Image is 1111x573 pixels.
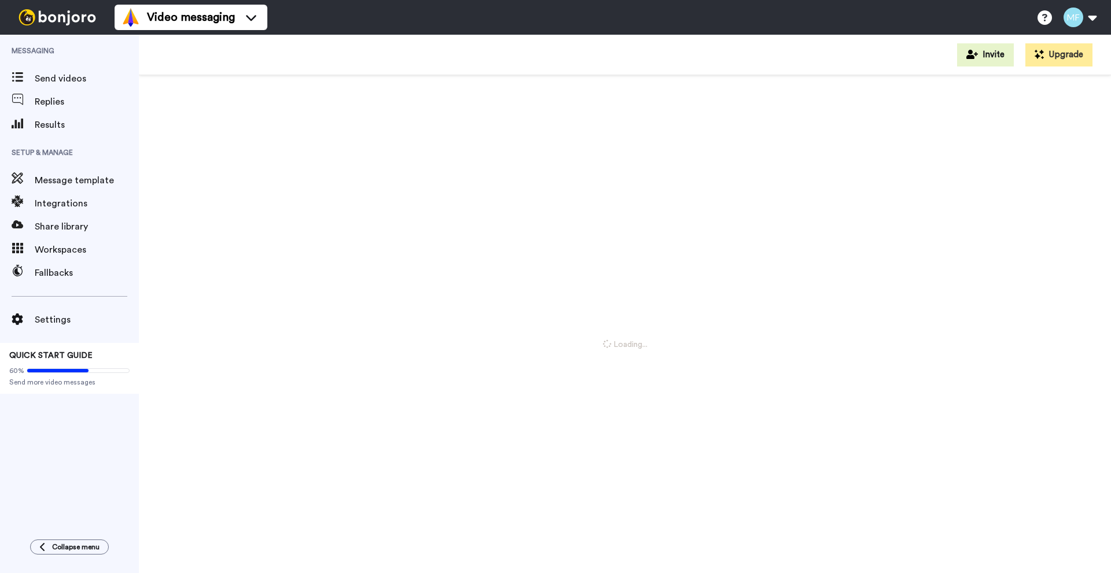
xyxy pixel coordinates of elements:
span: Integrations [35,197,139,210]
span: Replies [35,95,139,109]
span: Message template [35,173,139,187]
span: Fallbacks [35,266,139,280]
button: Upgrade [1025,43,1092,66]
span: Workspaces [35,243,139,257]
button: Invite [957,43,1014,66]
button: Collapse menu [30,539,109,554]
span: Share library [35,220,139,234]
span: Send more video messages [9,378,130,387]
span: Settings [35,313,139,327]
span: Loading... [603,339,648,350]
img: vm-color.svg [122,8,140,27]
span: Collapse menu [52,542,100,552]
span: Video messaging [147,9,235,25]
span: 60% [9,366,24,375]
img: bj-logo-header-white.svg [14,9,101,25]
span: Send videos [35,72,139,86]
span: QUICK START GUIDE [9,352,93,360]
span: Results [35,118,139,132]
